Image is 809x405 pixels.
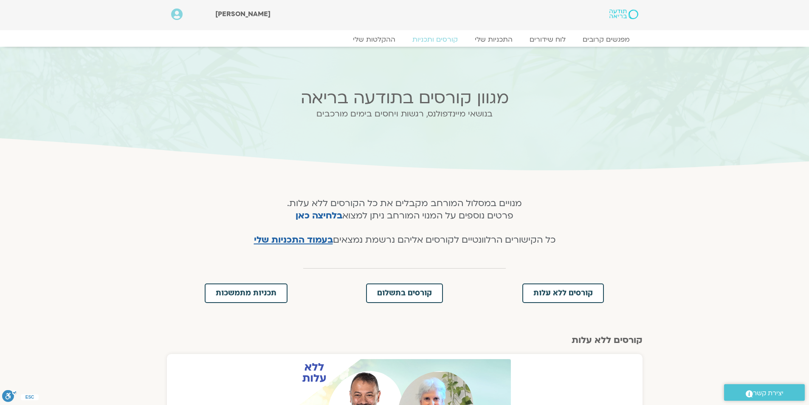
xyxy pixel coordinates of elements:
[205,283,288,303] a: תכניות מתמשכות
[753,388,784,399] span: יצירת קשר
[244,198,565,246] h4: מנויים במסלול המורחב מקבלים את כל הקורסים ללא עלות. פרטים נוספים על המנוי המורחב ניתן למצוא כל הק...
[171,35,638,44] nav: Menu
[238,109,571,119] h2: בנושאי מיינדפולנס, רגשות ויחסים בימים מורכבים
[238,88,571,108] h2: מגוון קורסים בתודעה בריאה
[366,283,443,303] a: קורסים בתשלום
[216,289,276,297] span: תכניות מתמשכות
[404,35,466,44] a: קורסים ותכניות
[522,283,604,303] a: קורסים ללא עלות
[254,234,333,246] a: בעמוד התכניות שלי
[574,35,638,44] a: מפגשים קרובים
[215,9,271,19] span: [PERSON_NAME]
[296,210,342,222] a: בלחיצה כאן
[466,35,521,44] a: התכניות שלי
[344,35,404,44] a: ההקלטות שלי
[533,289,593,297] span: קורסים ללא עלות
[377,289,432,297] span: קורסים בתשלום
[724,384,805,401] a: יצירת קשר
[167,335,643,346] h2: קורסים ללא עלות
[521,35,574,44] a: לוח שידורים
